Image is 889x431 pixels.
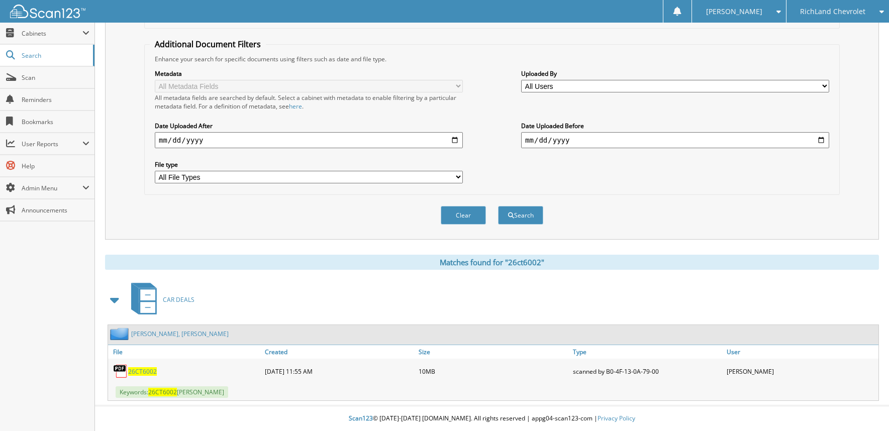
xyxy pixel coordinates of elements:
[570,345,725,359] a: Type
[521,69,829,78] label: Uploaded By
[22,140,82,148] span: User Reports
[155,69,463,78] label: Metadata
[839,383,889,431] iframe: Chat Widget
[150,39,266,50] legend: Additional Document Filters
[22,73,89,82] span: Scan
[521,132,829,148] input: end
[116,386,228,398] span: Keywords: [PERSON_NAME]
[95,406,889,431] div: © [DATE]-[DATE] [DOMAIN_NAME]. All rights reserved | appg04-scan123-com |
[148,388,177,396] span: 26CT6002
[155,132,463,148] input: start
[108,345,262,359] a: File
[105,255,879,270] div: Matches found for "26ct6002"
[10,5,85,18] img: scan123-logo-white.svg
[22,95,89,104] span: Reminders
[131,330,229,338] a: [PERSON_NAME], [PERSON_NAME]
[155,93,463,111] div: All metadata fields are searched by default. Select a cabinet with metadata to enable filtering b...
[22,206,89,214] span: Announcements
[262,345,417,359] a: Created
[498,206,543,225] button: Search
[22,162,89,170] span: Help
[349,414,373,422] span: Scan123
[521,122,829,130] label: Date Uploaded Before
[150,55,834,63] div: Enhance your search for specific documents using filters such as date and file type.
[289,102,302,111] a: here
[163,295,194,304] span: CAR DEALS
[113,364,128,379] img: PDF.png
[110,328,131,340] img: folder2.png
[155,160,463,169] label: File type
[155,122,463,130] label: Date Uploaded After
[706,9,762,15] span: [PERSON_NAME]
[724,361,878,381] div: [PERSON_NAME]
[22,118,89,126] span: Bookmarks
[724,345,878,359] a: User
[125,280,194,319] a: CAR DEALS
[598,414,635,422] a: Privacy Policy
[441,206,486,225] button: Clear
[416,361,570,381] div: 10MB
[262,361,417,381] div: [DATE] 11:55 AM
[128,367,157,376] a: 26CT6002
[416,345,570,359] a: Size
[22,184,82,192] span: Admin Menu
[22,51,88,60] span: Search
[22,29,82,38] span: Cabinets
[570,361,725,381] div: scanned by B0-4F-13-0A-79-00
[800,9,865,15] span: RichLand Chevrolet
